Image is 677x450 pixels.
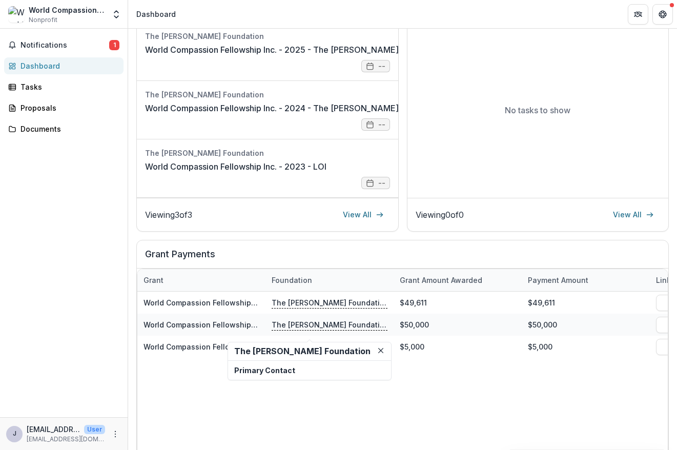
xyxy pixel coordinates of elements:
div: Grant [137,269,265,291]
p: User [84,425,105,434]
button: Partners [628,4,648,25]
a: World Compassion Fellowship Inc. - 2025 - The [PERSON_NAME] Foundation Grant Proposal Application [145,44,549,56]
div: Proposals [20,103,115,113]
div: $5,000 [394,336,522,358]
a: World Compassion Fellowship Inc. - 2025 - The [PERSON_NAME] Foundation Grant Proposal Application [143,298,515,307]
div: Grant amount awarded [394,275,488,285]
p: The [PERSON_NAME] Foundation [272,341,387,352]
div: Payment Amount [522,269,650,291]
div: Documents [20,124,115,134]
div: Tasks [20,81,115,92]
button: Notifications1 [4,37,124,53]
h2: The [PERSON_NAME] Foundation [234,346,385,356]
div: $50,000 [522,314,650,336]
p: The [PERSON_NAME] Foundation [272,319,387,330]
div: Foundation [265,269,394,291]
button: Open entity switcher [109,4,124,25]
span: Notifications [20,41,109,50]
a: Dashboard [4,57,124,74]
div: Grant [137,275,170,285]
button: More [109,428,121,440]
div: $49,611 [522,292,650,314]
p: No tasks to show [505,104,570,116]
a: View All [607,207,660,223]
img: World Compassion Fellowship Inc. [8,6,25,23]
a: World Compassion Fellowship Inc. - 2023 - LOI [145,160,326,173]
p: Viewing 0 of 0 [416,209,464,221]
button: Close [375,344,387,357]
div: jerrypk1@wcfellowship.com [13,431,16,437]
a: Proposals [4,99,124,116]
span: Nonprofit [29,15,57,25]
div: $49,611 [394,292,522,314]
div: $5,000 [522,336,650,358]
div: Dashboard [20,60,115,71]
div: Grant amount awarded [394,269,522,291]
a: Documents [4,120,124,137]
span: 1 [109,40,119,50]
h2: Grant Payments [145,249,660,268]
button: Get Help [652,4,673,25]
div: Payment Amount [522,275,594,285]
a: View All [337,207,390,223]
a: World Compassion Fellowship Inc. - 2023 - LOI [143,342,312,351]
p: [EMAIL_ADDRESS][DOMAIN_NAME] [27,435,105,444]
a: World Compassion Fellowship Inc. - 2024 - The [PERSON_NAME] Foundation Grant Proposal Application [143,320,516,329]
nav: breadcrumb [132,7,180,22]
p: Viewing 3 of 3 [145,209,192,221]
a: Tasks [4,78,124,95]
div: World Compassion Fellowship Inc. [29,5,105,15]
p: Primary Contact [234,365,385,376]
div: Foundation [265,275,318,285]
p: The [PERSON_NAME] Foundation [272,297,387,308]
div: $50,000 [394,314,522,336]
a: World Compassion Fellowship Inc. - 2024 - The [PERSON_NAME] Foundation Grant Proposal Application [145,102,549,114]
p: [EMAIL_ADDRESS][DOMAIN_NAME] [27,424,80,435]
div: Dashboard [136,9,176,19]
